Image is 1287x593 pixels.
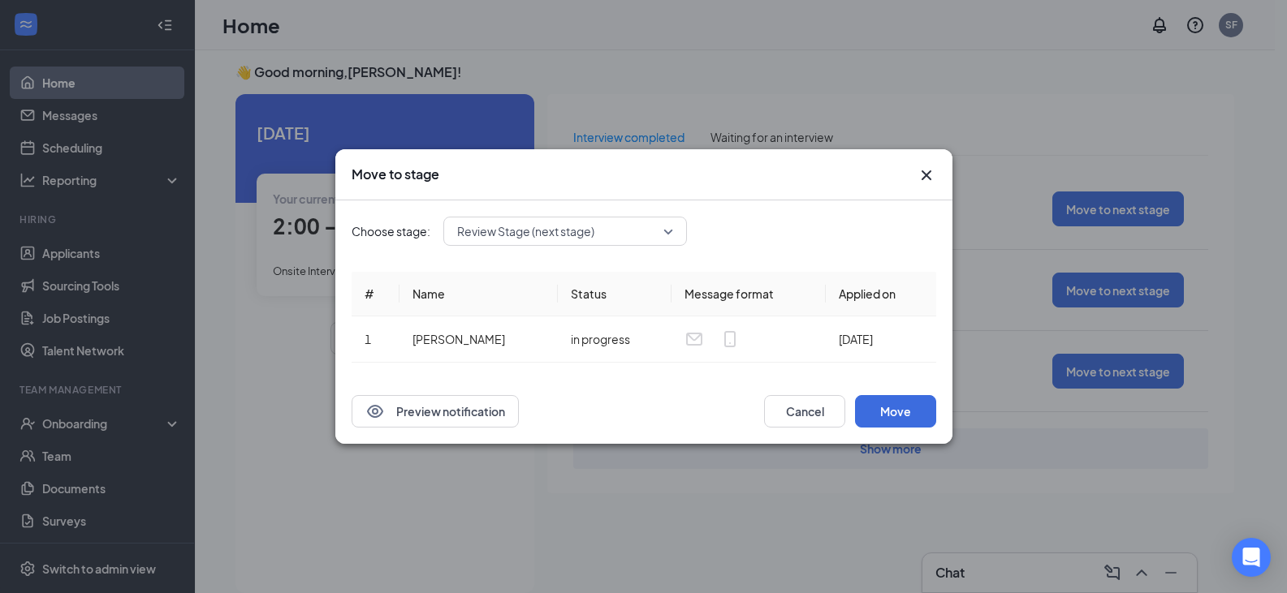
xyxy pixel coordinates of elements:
[1232,538,1271,577] div: Open Intercom Messenger
[352,222,430,240] span: Choose stage:
[352,395,519,428] button: EyePreview notification
[672,272,826,316] th: Message format
[917,165,936,185] svg: Cross
[825,272,935,316] th: Applied on
[825,316,935,363] td: [DATE]
[399,316,557,363] td: [PERSON_NAME]
[352,165,439,183] h3: Move to stage
[557,316,671,363] td: in progress
[764,395,845,428] button: Cancel
[352,272,399,316] th: #
[365,332,371,346] span: 1
[685,329,704,349] svg: Email
[557,272,671,316] th: Status
[399,272,557,316] th: Name
[855,395,936,428] button: Move
[917,165,936,185] button: Close
[457,219,594,243] span: Review Stage (next stage)
[720,329,740,349] svg: MobileSms
[365,402,385,421] svg: Eye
